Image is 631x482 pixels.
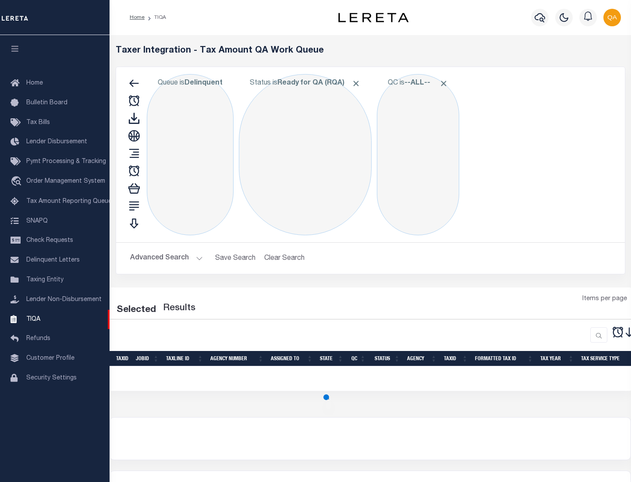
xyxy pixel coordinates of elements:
img: svg+xml;base64,PHN2ZyB4bWxucz0iaHR0cDovL3d3dy53My5vcmcvMjAwMC9zdmciIHBvaW50ZXItZXZlbnRzPSJub25lIi... [603,9,621,26]
a: Home [130,15,145,20]
span: Customer Profile [26,355,74,361]
span: Delinquent Letters [26,257,80,263]
span: Order Management System [26,178,105,184]
span: Lender Non-Disbursement [26,297,102,303]
button: Advanced Search [130,250,203,267]
b: Delinquent [184,80,223,87]
th: TaxID [440,351,471,366]
th: Formatted Tax ID [471,351,537,366]
th: State [316,351,347,366]
th: Tax Year [537,351,578,366]
span: Lender Disbursement [26,139,87,145]
div: Click to Edit [239,74,372,235]
th: QC [347,351,369,366]
th: TaxID [113,351,132,366]
div: Selected [117,303,156,317]
span: TIQA [26,316,40,322]
span: Tax Bills [26,120,50,126]
li: TIQA [145,14,166,21]
span: Click to Remove [439,79,448,88]
th: Assigned To [267,351,316,366]
i: travel_explore [11,176,25,188]
span: Click to Remove [351,79,361,88]
span: Home [26,80,43,86]
div: Click to Edit [377,74,459,235]
b: --ALL-- [404,80,430,87]
th: TaxLine ID [163,351,207,366]
label: Results [163,301,195,315]
th: Agency Number [207,351,267,366]
span: Bulletin Board [26,100,67,106]
button: Clear Search [261,250,308,267]
img: logo-dark.svg [338,13,408,22]
th: Agency [404,351,440,366]
div: Click to Edit [147,74,234,235]
span: Check Requests [26,237,73,244]
span: Tax Amount Reporting Queue [26,198,112,205]
h5: Taxer Integration - Tax Amount QA Work Queue [116,46,625,56]
th: JobID [132,351,163,366]
button: Save Search [210,250,261,267]
span: Taxing Entity [26,277,64,283]
b: Ready for QA (RQA) [277,80,361,87]
span: Security Settings [26,375,77,381]
span: Pymt Processing & Tracking [26,159,106,165]
span: Items per page [582,294,627,304]
span: SNAPQ [26,218,48,224]
th: Status [369,351,404,366]
span: Refunds [26,336,50,342]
